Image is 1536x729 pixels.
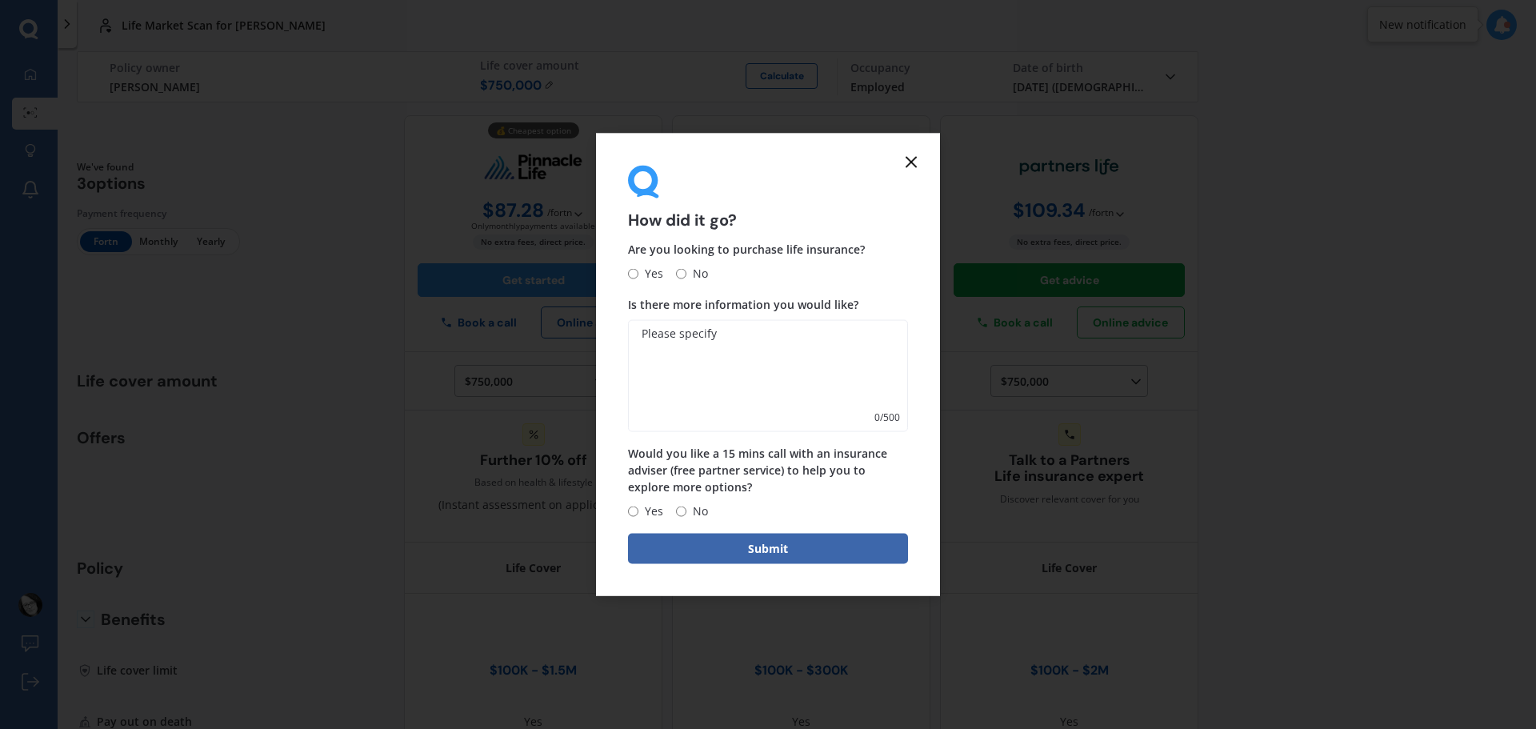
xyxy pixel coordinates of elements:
span: No [686,502,708,521]
span: Are you looking to purchase life insurance? [628,242,865,257]
div: How did it go? [628,165,908,228]
button: Submit [628,534,908,564]
span: 0 / 500 [874,409,900,425]
span: Is there more information you would like? [628,297,858,312]
span: Yes [638,264,663,283]
input: No [676,268,686,278]
input: Yes [628,268,638,278]
span: Would you like a 15 mins call with an insurance adviser (free partner service) to help you to exp... [628,445,887,495]
input: Yes [628,506,638,516]
span: Yes [638,502,663,521]
span: No [686,264,708,283]
input: No [676,506,686,516]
